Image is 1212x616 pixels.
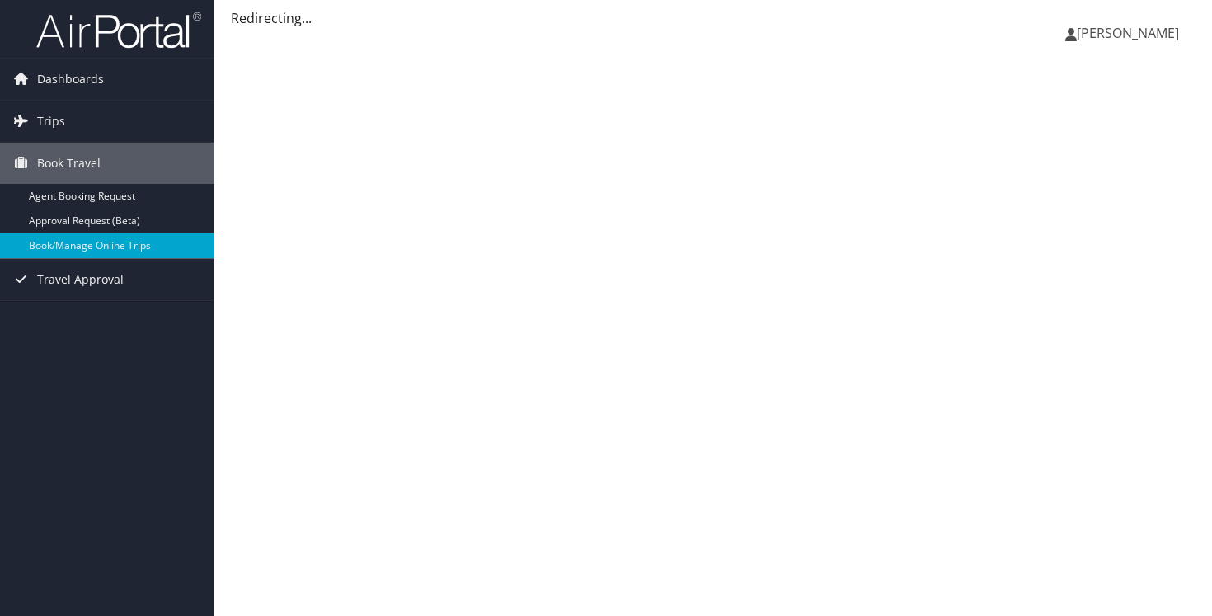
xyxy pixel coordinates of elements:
span: [PERSON_NAME] [1077,24,1179,42]
div: Redirecting... [231,8,1196,28]
span: Dashboards [37,59,104,100]
a: [PERSON_NAME] [1065,8,1196,58]
span: Book Travel [37,143,101,184]
span: Trips [37,101,65,142]
img: airportal-logo.png [36,11,201,49]
span: Travel Approval [37,259,124,300]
